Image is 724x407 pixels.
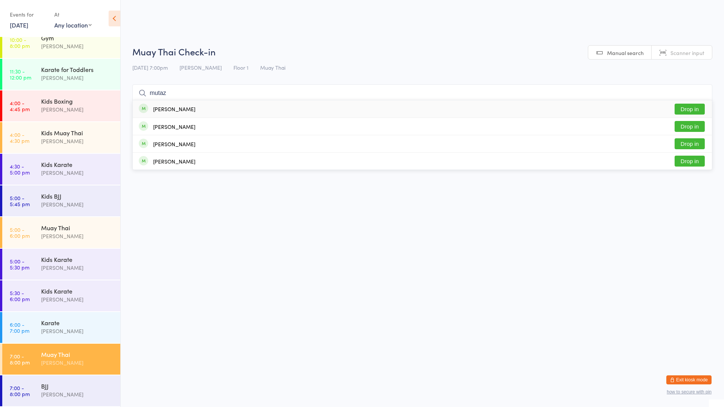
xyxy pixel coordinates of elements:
[10,37,30,49] time: 10:00 - 8:00 pm
[41,223,114,232] div: Muay Thai
[41,34,114,42] div: Gym
[10,195,30,207] time: 5:00 - 5:45 pm
[41,137,114,145] div: [PERSON_NAME]
[2,154,120,185] a: 4:30 -5:00 pmKids Karate[PERSON_NAME]
[2,27,120,58] a: 10:00 -8:00 pmGym[PERSON_NAME]
[41,295,114,304] div: [PERSON_NAME]
[41,318,114,327] div: Karate
[10,68,31,80] time: 11:30 - 12:00 pm
[10,321,29,334] time: 6:00 - 7:00 pm
[10,226,30,239] time: 5:00 - 6:00 pm
[41,65,114,73] div: Karate for Toddlers
[670,49,704,57] span: Scanner input
[10,385,30,397] time: 7:00 - 8:00 pm
[10,163,30,175] time: 4:30 - 5:00 pm
[260,64,285,71] span: Muay Thai
[10,21,28,29] a: [DATE]
[41,255,114,263] div: Kids Karate
[41,350,114,358] div: Muay Thai
[179,64,222,71] span: [PERSON_NAME]
[153,158,195,164] div: [PERSON_NAME]
[2,122,120,153] a: 4:00 -4:30 pmKids Muay Thai[PERSON_NAME]
[41,160,114,168] div: Kids Karate
[675,156,705,167] button: Drop in
[41,232,114,240] div: [PERSON_NAME]
[41,200,114,209] div: [PERSON_NAME]
[41,97,114,105] div: Kids Boxing
[41,390,114,399] div: [PERSON_NAME]
[607,49,644,57] span: Manual search
[2,217,120,248] a: 5:00 -6:00 pmMuay Thai[PERSON_NAME]
[675,138,705,149] button: Drop in
[41,129,114,137] div: Kids Muay Thai
[153,106,195,112] div: [PERSON_NAME]
[153,141,195,147] div: [PERSON_NAME]
[10,8,47,21] div: Events for
[675,104,705,115] button: Drop in
[41,73,114,82] div: [PERSON_NAME]
[10,100,30,112] time: 4:00 - 4:45 pm
[2,59,120,90] a: 11:30 -12:00 pmKarate for Toddlers[PERSON_NAME]
[41,42,114,50] div: [PERSON_NAME]
[54,8,92,21] div: At
[132,84,712,102] input: Search
[2,375,120,406] a: 7:00 -8:00 pmBJJ[PERSON_NAME]
[54,21,92,29] div: Any location
[41,263,114,272] div: [PERSON_NAME]
[667,389,712,395] button: how to secure with pin
[2,249,120,280] a: 5:00 -5:30 pmKids Karate[PERSON_NAME]
[2,312,120,343] a: 6:00 -7:00 pmKarate[PERSON_NAME]
[41,168,114,177] div: [PERSON_NAME]
[2,185,120,216] a: 5:00 -5:45 pmKids BJJ[PERSON_NAME]
[41,358,114,367] div: [PERSON_NAME]
[10,258,29,270] time: 5:00 - 5:30 pm
[2,280,120,311] a: 5:30 -6:00 pmKids Karate[PERSON_NAME]
[41,287,114,295] div: Kids Karate
[675,121,705,132] button: Drop in
[41,327,114,335] div: [PERSON_NAME]
[10,290,30,302] time: 5:30 - 6:00 pm
[132,45,712,58] h2: Muay Thai Check-in
[233,64,248,71] span: Floor 1
[41,105,114,114] div: [PERSON_NAME]
[153,124,195,130] div: [PERSON_NAME]
[2,344,120,375] a: 7:00 -8:00 pmMuay Thai[PERSON_NAME]
[10,353,30,365] time: 7:00 - 8:00 pm
[666,375,712,384] button: Exit kiosk mode
[10,132,29,144] time: 4:00 - 4:30 pm
[41,192,114,200] div: Kids BJJ
[41,382,114,390] div: BJJ
[2,90,120,121] a: 4:00 -4:45 pmKids Boxing[PERSON_NAME]
[132,64,168,71] span: [DATE] 7:00pm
